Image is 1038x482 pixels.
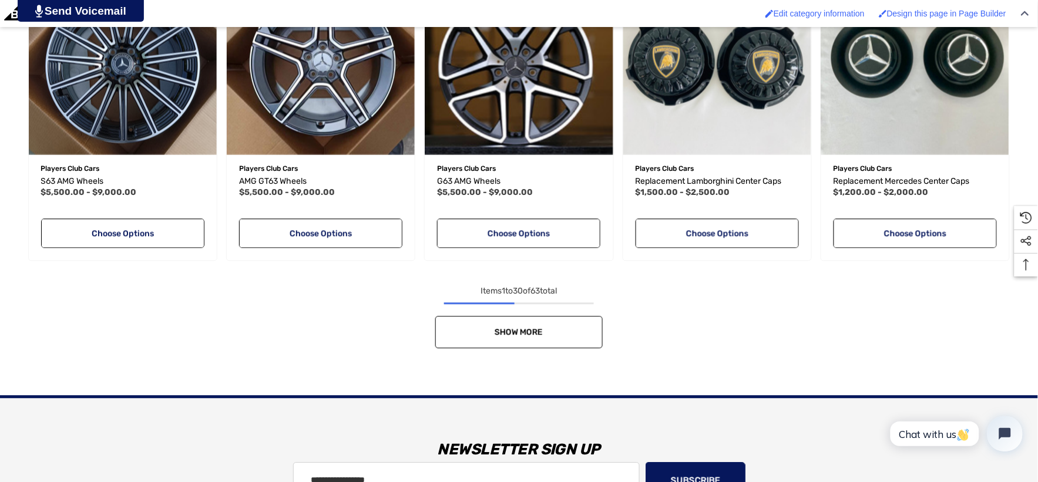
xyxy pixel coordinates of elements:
span: Design this page in Page Builder [887,9,1006,18]
a: Choose Options [437,218,600,248]
span: $5,500.00 - $9,000.00 [239,187,335,197]
a: Show More [435,316,603,348]
a: Replacement Lamborghini Center Caps,Price range from $1,500.00 to $2,500.00 [636,174,799,188]
p: Players Club Cars [239,161,402,176]
span: $5,500.00 - $9,000.00 [437,187,533,197]
span: 1 [502,286,506,296]
a: Replacement Mercedes Center Caps,Price range from $1,200.00 to $2,000.00 [834,174,997,188]
span: S63 AMG Wheels [41,176,104,186]
span: $1,500.00 - $2,500.00 [636,187,730,197]
p: Players Club Cars [41,161,204,176]
a: Edit category information [760,3,871,24]
iframe: Tidio Chat [878,406,1033,461]
nav: pagination [23,284,1015,348]
p: Players Club Cars [437,161,600,176]
h3: Newsletter Sign Up [15,432,1023,467]
a: Choose Options [41,218,204,248]
span: Replacement Mercedes Center Caps [834,176,970,186]
a: Design this page in Page Builder [873,3,1012,24]
span: 30 [513,286,523,296]
span: 63 [531,286,540,296]
p: Players Club Cars [834,161,997,176]
span: $1,200.00 - $2,000.00 [834,187,929,197]
a: Choose Options [636,218,799,248]
a: S63 AMG Wheels,Price range from $5,500.00 to $9,000.00 [41,174,204,188]
svg: Social Media [1020,235,1032,247]
span: Replacement Lamborghini Center Caps [636,176,782,186]
p: Players Club Cars [636,161,799,176]
svg: Recently Viewed [1020,212,1032,224]
img: PjwhLS0gR2VuZXJhdG9yOiBHcmF2aXQuaW8gLS0+PHN2ZyB4bWxucz0iaHR0cDovL3d3dy53My5vcmcvMjAwMC9zdmciIHhtb... [35,5,43,18]
span: AMG GT63 Wheels [239,176,307,186]
span: Show More [495,327,543,337]
a: G63 AMG Wheels,Price range from $5,500.00 to $9,000.00 [437,174,600,188]
a: Choose Options [834,218,997,248]
span: G63 AMG Wheels [437,176,500,186]
span: $5,500.00 - $9,000.00 [41,187,137,197]
a: AMG GT63 Wheels,Price range from $5,500.00 to $9,000.00 [239,174,402,188]
svg: Top [1015,259,1038,271]
span: Edit category information [774,9,865,18]
div: Items to of total [23,284,1015,298]
a: Choose Options [239,218,402,248]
